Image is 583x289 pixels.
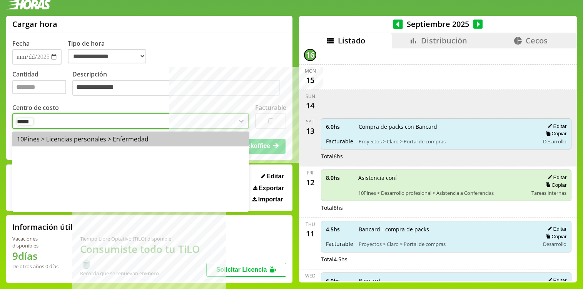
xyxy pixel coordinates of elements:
[259,185,284,192] span: Exportar
[72,70,286,98] label: Descripción
[12,103,59,112] label: Centro de costo
[305,68,316,74] div: Mon
[12,235,62,249] div: Vacaciones disponibles
[359,241,534,247] span: Proyectos > Claro > Portal de compras
[72,80,280,96] textarea: Descripción
[359,138,534,145] span: Proyectos > Claro > Portal de compras
[326,240,353,247] span: Facturable
[12,132,249,146] div: 10Pines > Licencias personales > Enfermedad
[12,70,72,98] label: Cantidad
[326,174,353,181] span: 8.0 hs
[321,256,571,263] div: Total 4.5 hs
[12,39,30,48] label: Fecha
[304,49,316,61] div: 16
[326,226,353,233] span: 4.5 hs
[545,123,566,130] button: Editar
[543,233,566,240] button: Copiar
[68,39,152,65] label: Tipo de hora
[359,226,534,233] span: Bancard - compra de packs
[403,19,473,29] span: Septiembre 2025
[326,277,353,284] span: 6.0 hs
[251,184,286,192] button: Exportar
[304,125,316,137] div: 13
[543,130,566,137] button: Copiar
[359,123,534,130] span: Compra de packs con Bancard
[12,222,73,232] h2: Información útil
[304,228,316,240] div: 11
[326,123,353,130] span: 6.0 hs
[545,277,566,284] button: Editar
[306,118,314,125] div: Sat
[259,173,286,180] button: Editar
[358,189,526,196] span: 10Pines > Desarrollo profesional > Asistencia a Conferencias
[543,138,566,145] span: Desarrollo
[543,182,566,188] button: Copiar
[206,263,286,277] button: Solicitar Licencia
[526,35,548,46] span: Cecos
[545,174,566,181] button: Editar
[543,241,566,247] span: Desarrollo
[80,270,206,277] div: Recordá que se renuevan en
[321,153,571,160] div: Total 6 hs
[12,263,62,270] div: De otros años: 0 días
[12,80,66,94] input: Cantidad
[545,226,566,232] button: Editar
[258,196,283,203] span: Importar
[306,93,315,100] div: Sun
[145,270,159,277] b: Enero
[304,100,316,112] div: 14
[80,242,206,270] h1: Consumiste todo tu TiLO 🍵
[80,235,206,242] div: Tiempo Libre Optativo (TiLO) disponible
[216,266,267,273] span: Solicitar Licencia
[531,189,566,196] span: Tareas internas
[307,169,313,176] div: Fri
[358,174,526,181] span: Asistencia conf
[68,49,146,63] select: Tipo de hora
[299,48,577,281] div: scrollable content
[326,138,353,145] span: Facturable
[304,74,316,86] div: 15
[12,249,62,263] h1: 9 días
[305,272,316,279] div: Wed
[338,35,365,46] span: Listado
[321,204,571,211] div: Total 8 hs
[12,19,57,29] h1: Cargar hora
[304,176,316,188] div: 12
[359,277,534,284] span: Bancard
[306,221,315,228] div: Thu
[421,35,467,46] span: Distribución
[266,173,284,180] span: Editar
[255,103,286,112] label: Facturable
